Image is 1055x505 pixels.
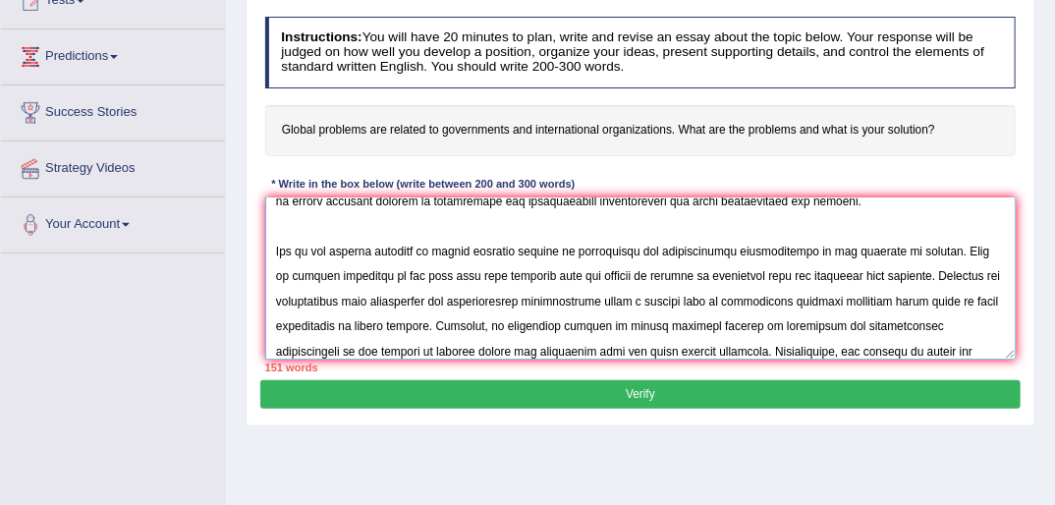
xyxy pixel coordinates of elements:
[1,141,225,191] a: Strategy Videos
[1,85,225,135] a: Success Stories
[1,197,225,247] a: Your Account
[260,380,1020,409] button: Verify
[1,29,225,79] a: Predictions
[281,29,361,44] b: Instructions:
[265,105,1017,156] h4: Global problems are related to governments and international organizations. What are the problems...
[265,177,582,194] div: * Write in the box below (write between 200 and 300 words)
[265,17,1017,87] h4: You will have 20 minutes to plan, write and revise an essay about the topic below. Your response ...
[265,360,1017,375] div: 151 words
